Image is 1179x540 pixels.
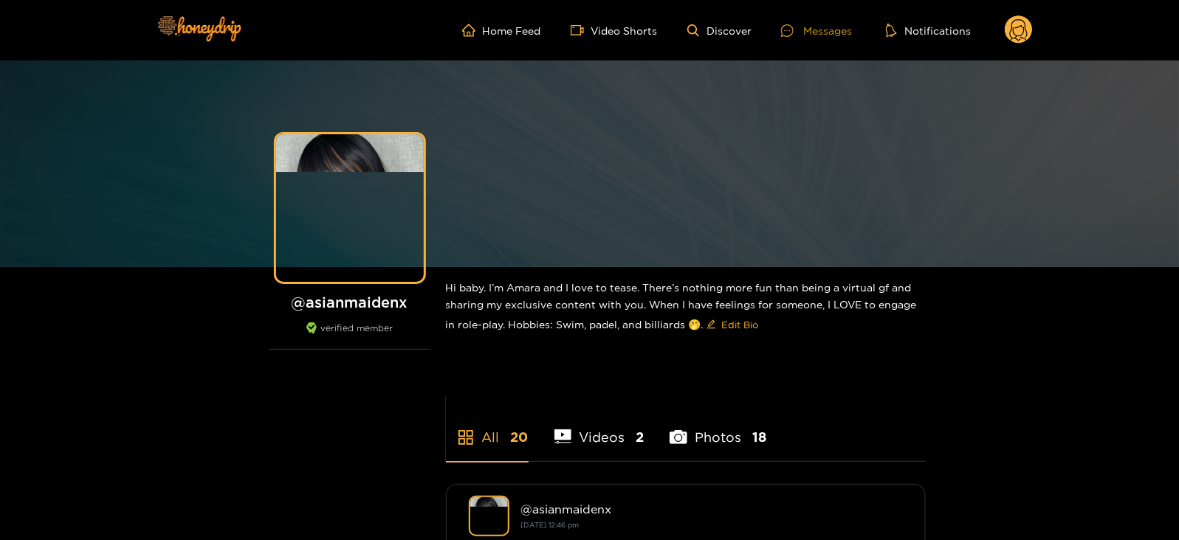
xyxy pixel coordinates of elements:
[457,429,475,446] span: appstore
[462,24,483,37] span: home
[881,23,975,38] button: Notifications
[722,317,759,332] span: Edit Bio
[521,502,903,516] div: @ asianmaidenx
[554,395,645,461] li: Videos
[269,322,431,350] div: verified member
[781,22,852,39] div: Messages
[446,395,529,461] li: All
[636,428,644,446] span: 2
[571,24,658,37] a: Video Shorts
[687,24,752,37] a: Discover
[446,267,926,348] div: Hi baby. I’m Amara and I love to tease. There’s nothing more fun than being a virtual gf and shar...
[469,496,509,536] img: asianmaidenx
[704,313,762,336] button: editEdit Bio
[752,428,766,446] span: 18
[571,24,591,37] span: video-camera
[670,395,766,461] li: Photos
[462,24,541,37] a: Home Feed
[511,428,529,446] span: 20
[707,319,716,330] span: edit
[521,521,580,529] small: [DATE] 12:46 pm
[269,293,431,311] h1: @ asianmaidenx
